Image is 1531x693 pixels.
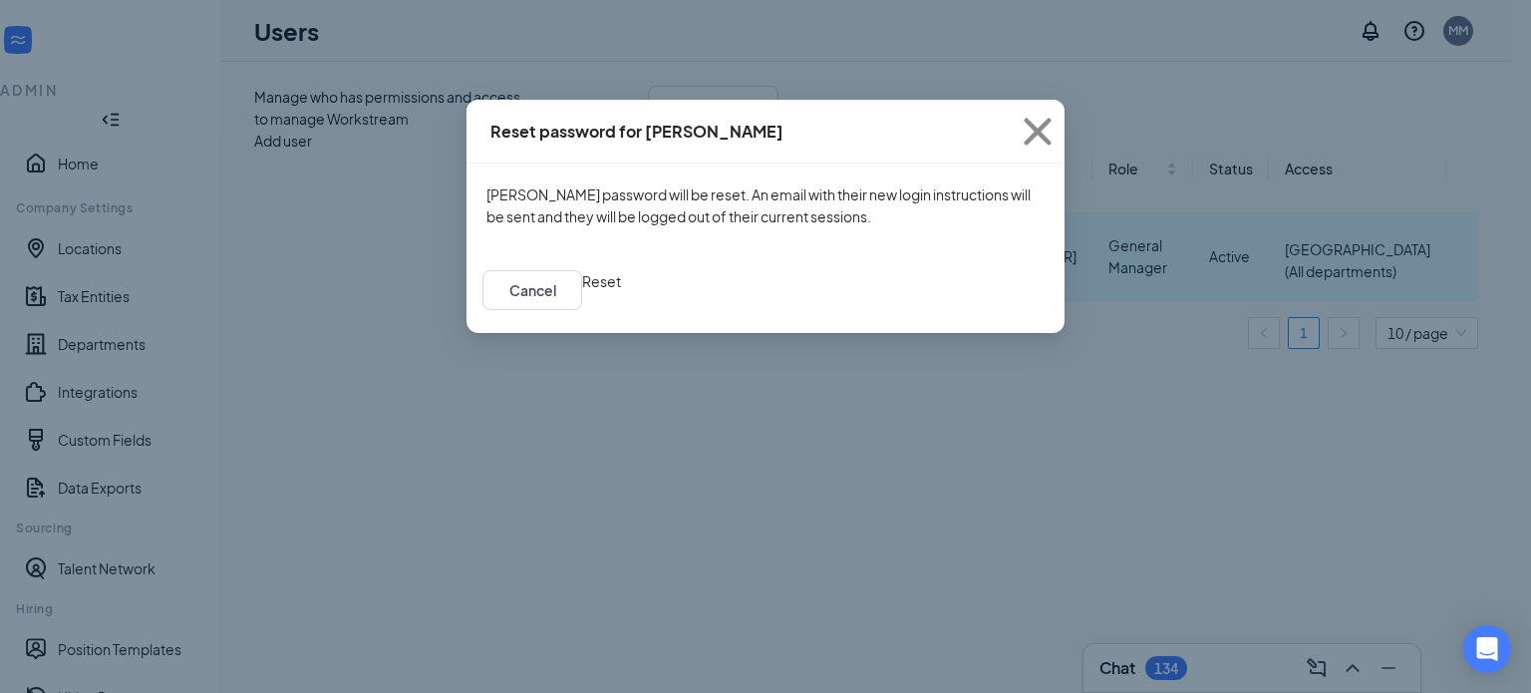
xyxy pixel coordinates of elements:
[482,270,582,310] button: Cancel
[582,270,621,292] button: Reset
[1011,105,1065,159] svg: Cross
[486,185,1031,225] span: [PERSON_NAME] password will be reset. An email with their new login instructions will be sent and...
[490,121,783,143] div: Reset password for [PERSON_NAME]
[1011,100,1065,164] button: Close
[1463,625,1511,673] div: Open Intercom Messenger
